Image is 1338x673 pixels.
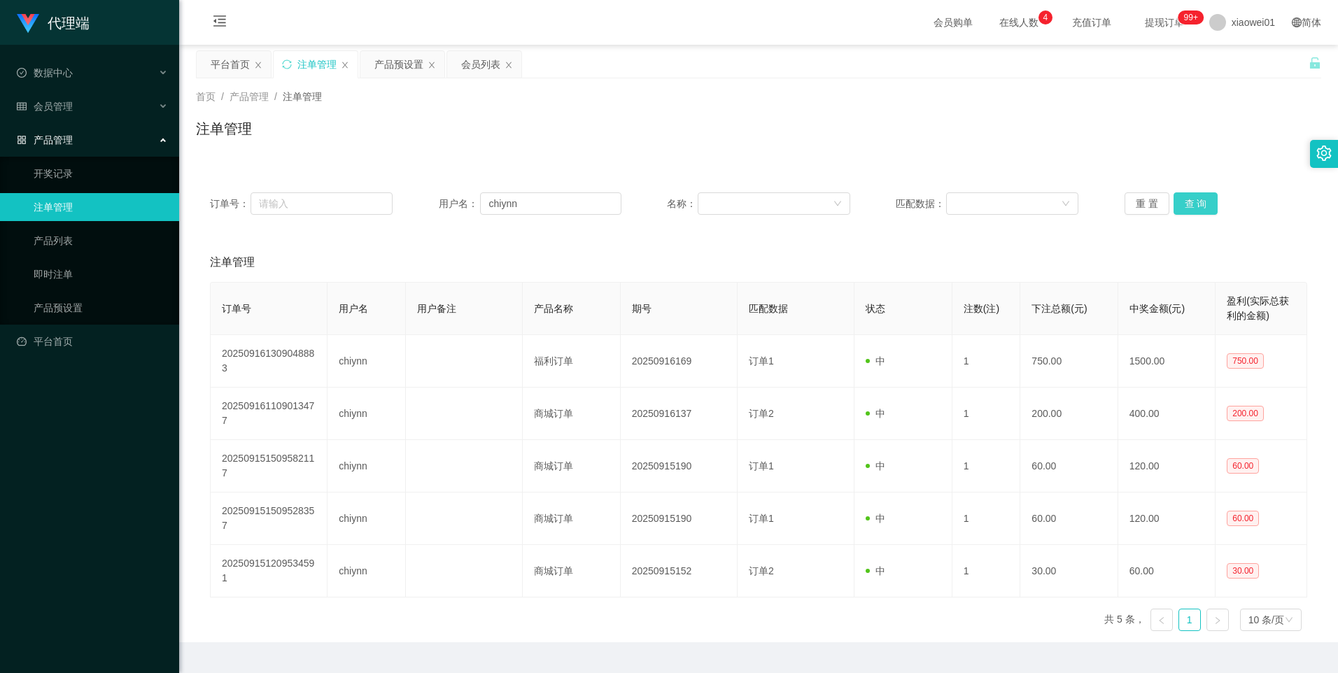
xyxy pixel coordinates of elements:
span: 200.00 [1227,406,1264,421]
td: 202509161109013477 [211,388,328,440]
a: 即时注单 [34,260,168,288]
a: 代理端 [17,17,90,28]
span: 匹配数据 [749,303,788,314]
td: 60.00 [1118,545,1216,597]
td: 750.00 [1020,335,1118,388]
span: 注数(注) [964,303,999,314]
td: 1 [952,493,1021,545]
div: 会员列表 [461,51,500,78]
i: 图标: menu-fold [196,1,244,45]
td: 1 [952,545,1021,597]
td: 120.00 [1118,440,1216,493]
td: 20250916169 [621,335,738,388]
input: 请输入 [251,192,393,215]
td: 商城订单 [523,440,620,493]
td: chiynn [328,388,406,440]
a: 注单管理 [34,193,168,221]
td: chiynn [328,440,406,493]
sup: 4 [1038,10,1052,24]
button: 重 置 [1125,192,1169,215]
span: 产品管理 [230,91,269,102]
i: 图标: sync [282,59,292,69]
button: 查 询 [1174,192,1218,215]
div: 产品预设置 [374,51,423,78]
span: 状态 [866,303,885,314]
a: 开奖记录 [34,160,168,187]
td: 1500.00 [1118,335,1216,388]
span: 用户名 [339,303,368,314]
td: 20250915152 [621,545,738,597]
span: 订单1 [749,460,774,472]
a: 1 [1179,609,1200,630]
li: 下一页 [1206,609,1229,631]
span: 用户备注 [417,303,456,314]
span: 中 [866,355,885,367]
td: 20250915190 [621,493,738,545]
span: / [274,91,277,102]
div: 10 条/页 [1248,609,1284,630]
i: 图标: setting [1316,146,1332,161]
i: 图标: close [254,61,262,69]
td: 202509161309048883 [211,335,328,388]
i: 图标: global [1292,17,1302,27]
i: 图标: left [1157,616,1166,625]
span: 60.00 [1227,458,1259,474]
span: 注单管理 [210,254,255,271]
span: 会员管理 [17,101,73,112]
i: 图标: unlock [1309,57,1321,69]
td: 30.00 [1020,545,1118,597]
i: 图标: down [1285,616,1293,625]
span: 60.00 [1227,511,1259,526]
a: 图标: dashboard平台首页 [17,327,168,355]
h1: 注单管理 [196,118,252,139]
i: 图标: close [505,61,513,69]
div: 平台首页 [211,51,250,78]
i: 图标: table [17,101,27,111]
span: 数据中心 [17,67,73,78]
td: 商城订单 [523,545,620,597]
td: 400.00 [1118,388,1216,440]
li: 共 5 条， [1104,609,1145,631]
span: 用户名： [439,197,481,211]
a: 产品列表 [34,227,168,255]
td: 202509151509528357 [211,493,328,545]
td: 1 [952,335,1021,388]
span: 下注总额(元) [1031,303,1087,314]
span: 750.00 [1227,353,1264,369]
td: 202509151209534591 [211,545,328,597]
td: 1 [952,388,1021,440]
span: 订单2 [749,408,774,419]
td: 福利订单 [523,335,620,388]
span: 产品名称 [534,303,573,314]
i: 图标: close [341,61,349,69]
span: 盈利(实际总获利的金额) [1227,295,1289,321]
span: 在线人数 [992,17,1045,27]
td: 商城订单 [523,493,620,545]
span: 匹配数据： [896,197,946,211]
td: 200.00 [1020,388,1118,440]
h1: 代理端 [48,1,90,45]
td: 120.00 [1118,493,1216,545]
td: 20250916137 [621,388,738,440]
span: 订单1 [749,355,774,367]
span: 订单1 [749,513,774,524]
img: logo.9652507e.png [17,14,39,34]
span: 注单管理 [283,91,322,102]
span: 中 [866,513,885,524]
i: 图标: down [833,199,842,209]
span: 中 [866,460,885,472]
td: 60.00 [1020,493,1118,545]
span: 订单2 [749,565,774,576]
span: 充值订单 [1065,17,1118,27]
li: 上一页 [1150,609,1173,631]
sup: 1209 [1178,10,1204,24]
i: 图标: check-circle-o [17,68,27,78]
span: 中 [866,408,885,419]
span: 中奖金额(元) [1129,303,1185,314]
td: 60.00 [1020,440,1118,493]
span: 30.00 [1227,563,1259,579]
input: 请输入 [480,192,621,215]
span: 订单号： [210,197,251,211]
td: 商城订单 [523,388,620,440]
i: 图标: appstore-o [17,135,27,145]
